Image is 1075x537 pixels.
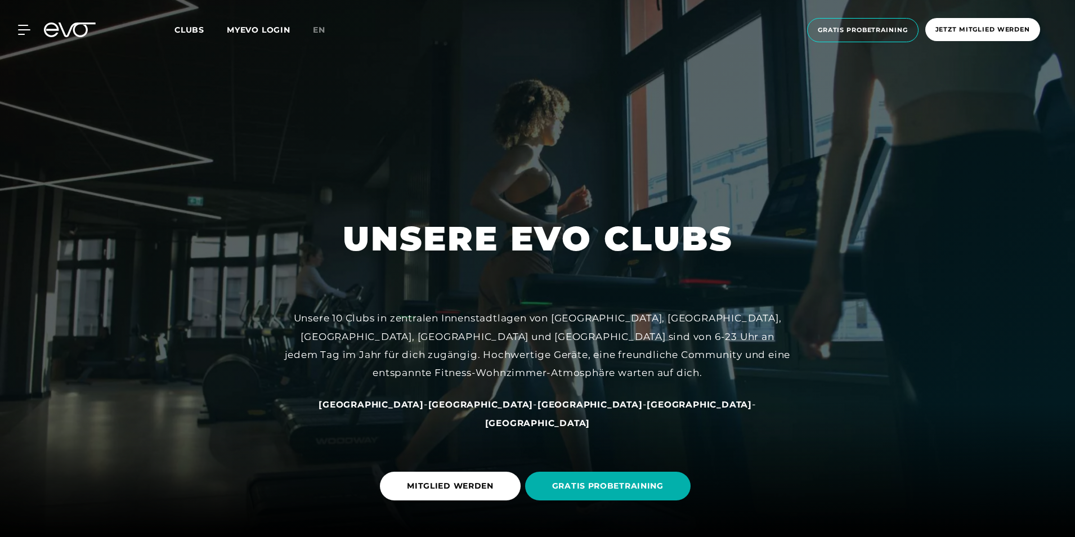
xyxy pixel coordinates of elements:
a: [GEOGRAPHIC_DATA] [537,399,643,410]
a: [GEOGRAPHIC_DATA] [485,417,590,428]
span: Jetzt Mitglied werden [935,25,1030,34]
a: Clubs [174,24,227,35]
a: GRATIS PROBETRAINING [525,463,695,509]
div: Unsere 10 Clubs in zentralen Innenstadtlagen von [GEOGRAPHIC_DATA], [GEOGRAPHIC_DATA], [GEOGRAPHI... [284,309,791,382]
a: Gratis Probetraining [804,18,922,42]
h1: UNSERE EVO CLUBS [343,217,733,261]
a: [GEOGRAPHIC_DATA] [319,399,424,410]
span: GRATIS PROBETRAINING [552,480,664,492]
div: - - - - [284,395,791,432]
span: [GEOGRAPHIC_DATA] [485,418,590,428]
a: [GEOGRAPHIC_DATA] [428,399,534,410]
span: Gratis Probetraining [818,25,908,35]
a: MYEVO LOGIN [227,25,290,35]
span: en [313,25,325,35]
a: MITGLIED WERDEN [380,463,525,509]
span: Clubs [174,25,204,35]
a: [GEOGRAPHIC_DATA] [647,399,752,410]
a: Jetzt Mitglied werden [922,18,1043,42]
a: en [313,24,339,37]
span: MITGLIED WERDEN [407,480,494,492]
